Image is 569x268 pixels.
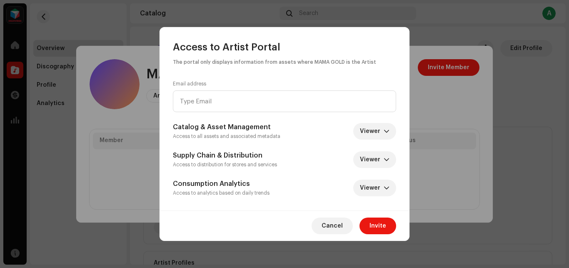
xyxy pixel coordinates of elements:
small: The portal only displays information from assets where MAMA GOLD is the Artist [173,59,376,65]
div: Access to Artist Portal [173,40,396,67]
small: Access to analytics based on daily trends [173,190,270,195]
span: Cancel [322,218,343,234]
span: Viewer [360,180,384,196]
small: Access to distribution for stores and services [173,162,277,167]
h5: Supply Chain & Distribution [173,150,277,160]
button: Invite [359,218,396,234]
div: dropdown trigger [384,180,389,196]
span: Viewer [360,151,384,168]
h5: Consumption Analytics [173,179,270,189]
div: dropdown trigger [384,151,389,168]
span: Invite [369,218,386,234]
h5: Catalog & Asset Management [173,122,280,132]
input: Type Email [173,90,396,112]
span: Viewer [360,123,384,140]
small: Access to all assets and associated metadata [173,134,280,139]
button: Cancel [312,218,353,234]
div: dropdown trigger [384,123,389,140]
label: Email address [173,80,206,87]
